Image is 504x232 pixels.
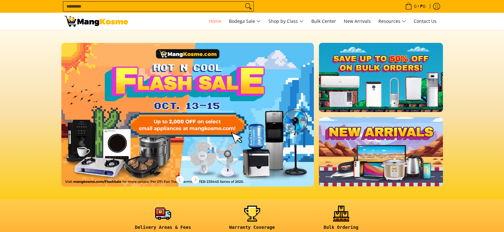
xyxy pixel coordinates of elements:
[375,13,409,30] a: Resources
[341,13,374,30] a: New Arrivals
[65,16,128,27] img: Mang Kosme: Your Home Appliances Warehouse Sale Partner!
[135,13,440,30] nav: Main Menu
[344,18,371,24] span: New Arrivals
[311,18,336,24] span: Bulk Center
[188,173,202,187] button: Next
[206,13,224,30] a: Home
[308,13,339,30] a: Bulk Center
[265,13,307,30] a: Shop by Class
[268,17,304,25] span: Shop by Class
[378,17,406,25] span: Resources
[209,18,221,24] span: Home
[243,2,253,11] button: Search
[173,173,187,187] button: Previous
[226,13,264,30] a: Bodega Sale
[419,4,426,9] span: ₱0
[229,17,261,25] span: Bodega Sale
[414,18,437,24] span: Contact Us
[403,3,427,10] span: •
[411,13,440,30] a: Contact Us
[61,43,335,197] a: More
[413,4,418,9] span: 0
